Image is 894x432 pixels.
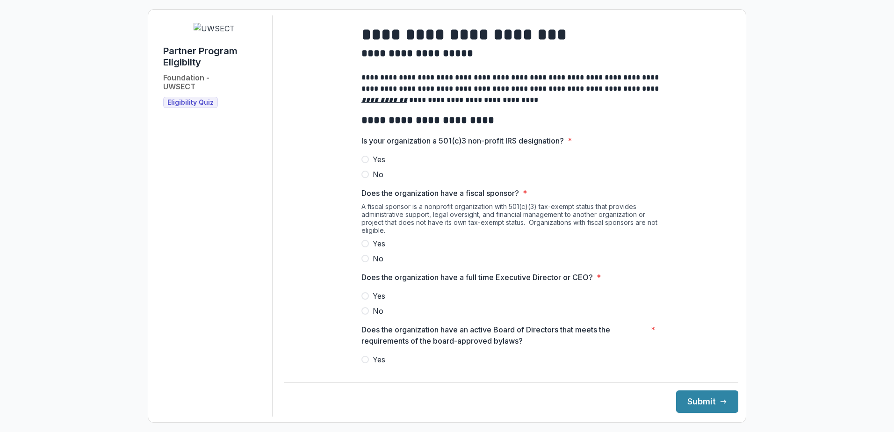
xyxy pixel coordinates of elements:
[163,45,265,68] h1: Partner Program Eligibilty
[373,253,383,264] span: No
[676,390,738,413] button: Submit
[373,238,385,249] span: Yes
[361,135,564,146] p: Is your organization a 501(c)3 non-profit IRS designation?
[373,169,383,180] span: No
[373,290,385,302] span: Yes
[163,73,209,91] h2: Foundation - UWSECT
[167,99,214,107] span: Eligibility Quiz
[373,305,383,317] span: No
[361,272,593,283] p: Does the organization have a full time Executive Director or CEO?
[361,324,647,346] p: Does the organization have an active Board of Directors that meets the requirements of the board-...
[361,187,519,199] p: Does the organization have a fiscal sponsor?
[373,354,385,365] span: Yes
[373,154,385,165] span: Yes
[194,23,235,34] img: UWSECT
[361,202,661,238] div: A fiscal sponsor is a nonprofit organization with 501(c)(3) tax-exempt status that provides admin...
